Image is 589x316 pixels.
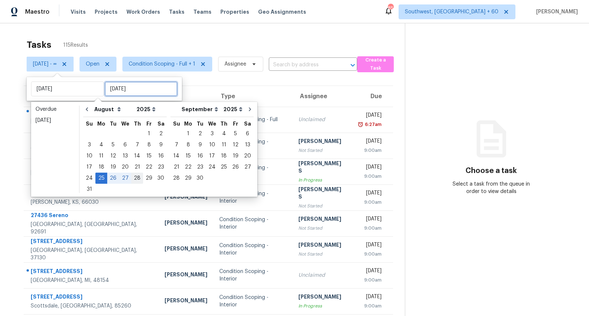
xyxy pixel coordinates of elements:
[194,151,206,161] div: 16
[182,150,194,162] div: Mon Sep 15 2025
[31,82,104,96] input: Start date
[241,151,254,161] div: 20
[197,121,203,126] abbr: Tuesday
[146,121,152,126] abbr: Friday
[219,242,287,257] div: Condition Scoping - Interior
[218,162,230,172] div: 25
[31,247,153,262] div: [GEOGRAPHIC_DATA], [GEOGRAPHIC_DATA], 37130
[298,137,346,147] div: [PERSON_NAME]
[292,86,352,107] th: Assignee
[31,160,153,169] div: [STREET_ADDRESS][PERSON_NAME]
[358,293,382,302] div: [DATE]
[97,121,105,126] abbr: Monday
[95,140,107,150] div: 4
[155,140,167,150] div: 9
[31,147,153,154] div: Vestavia, AL, 35226
[83,173,95,183] div: 24
[298,202,346,210] div: Not Started
[95,162,107,172] div: 18
[182,162,194,172] div: 22
[358,147,382,154] div: 9:00am
[158,121,165,126] abbr: Saturday
[170,173,182,183] div: 28
[244,121,251,126] abbr: Saturday
[31,293,153,302] div: [STREET_ADDRESS]
[358,276,382,284] div: 9:00am
[131,150,143,162] div: Thu Aug 14 2025
[121,121,129,126] abbr: Wednesday
[218,129,230,139] div: 4
[31,302,153,310] div: Scottsdale, [GEOGRAPHIC_DATA], 85260
[358,241,382,250] div: [DATE]
[241,129,254,139] div: 6
[358,173,382,180] div: 9:00am
[107,139,119,150] div: Tue Aug 05 2025
[119,151,131,161] div: 13
[184,121,192,126] abbr: Monday
[35,117,75,124] div: [DATE]
[81,102,92,117] button: Go to previous month
[241,162,254,172] div: 27
[206,151,218,161] div: 17
[182,162,194,173] div: Mon Sep 22 2025
[35,106,75,113] div: Overdue
[107,150,119,162] div: Tue Aug 12 2025
[233,121,238,126] abbr: Friday
[218,128,230,139] div: Thu Sep 04 2025
[219,190,287,205] div: Condition Scoping - Interior
[155,162,167,173] div: Sat Aug 23 2025
[219,216,287,231] div: Condition Scoping - Interior
[182,140,194,150] div: 8
[206,150,218,162] div: Wed Sep 17 2025
[269,59,336,71] input: Search by address
[33,60,57,68] span: [DATE] - ∞
[105,82,177,96] input: Fri, Aug 28
[31,277,153,284] div: [GEOGRAPHIC_DATA], MI, 48154
[298,147,346,154] div: Not Started
[170,151,182,161] div: 14
[31,267,153,277] div: [STREET_ADDRESS]
[194,140,206,150] div: 9
[131,139,143,150] div: Thu Aug 07 2025
[83,151,95,161] div: 10
[298,250,346,258] div: Not Started
[220,8,249,16] span: Properties
[298,224,346,232] div: Not Started
[159,86,213,107] th: HPM
[143,162,155,172] div: 22
[448,180,534,195] div: Select a task from the queue in order to view details
[206,140,218,150] div: 10
[155,128,167,139] div: Sat Aug 02 2025
[358,302,382,310] div: 9:00am
[119,162,131,172] div: 20
[182,129,194,139] div: 1
[220,121,227,126] abbr: Thursday
[165,245,207,254] div: [PERSON_NAME]
[31,212,153,221] div: 27436 Sereno
[298,215,346,224] div: [PERSON_NAME]
[298,160,346,176] div: [PERSON_NAME] S
[298,186,346,202] div: [PERSON_NAME] S
[135,104,158,115] select: Year
[298,241,346,250] div: [PERSON_NAME]
[86,60,99,68] span: Open
[131,173,143,183] div: 28
[182,173,194,183] div: 29
[298,272,346,279] div: Unclaimed
[131,151,143,161] div: 14
[71,8,86,16] span: Visits
[170,173,182,184] div: Sun Sep 28 2025
[206,128,218,139] div: Wed Sep 03 2025
[119,150,131,162] div: Wed Aug 13 2025
[31,189,153,199] div: [STREET_ADDRESS][PERSON_NAME]
[33,104,77,193] ul: Date picker shortcuts
[107,173,119,183] div: 26
[218,151,230,161] div: 18
[182,139,194,150] div: Mon Sep 08 2025
[170,150,182,162] div: Sun Sep 14 2025
[107,151,119,161] div: 12
[358,121,363,128] img: Overdue Alarm Icon
[83,162,95,173] div: Sun Aug 17 2025
[83,173,95,184] div: Sun Aug 24 2025
[155,129,167,139] div: 2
